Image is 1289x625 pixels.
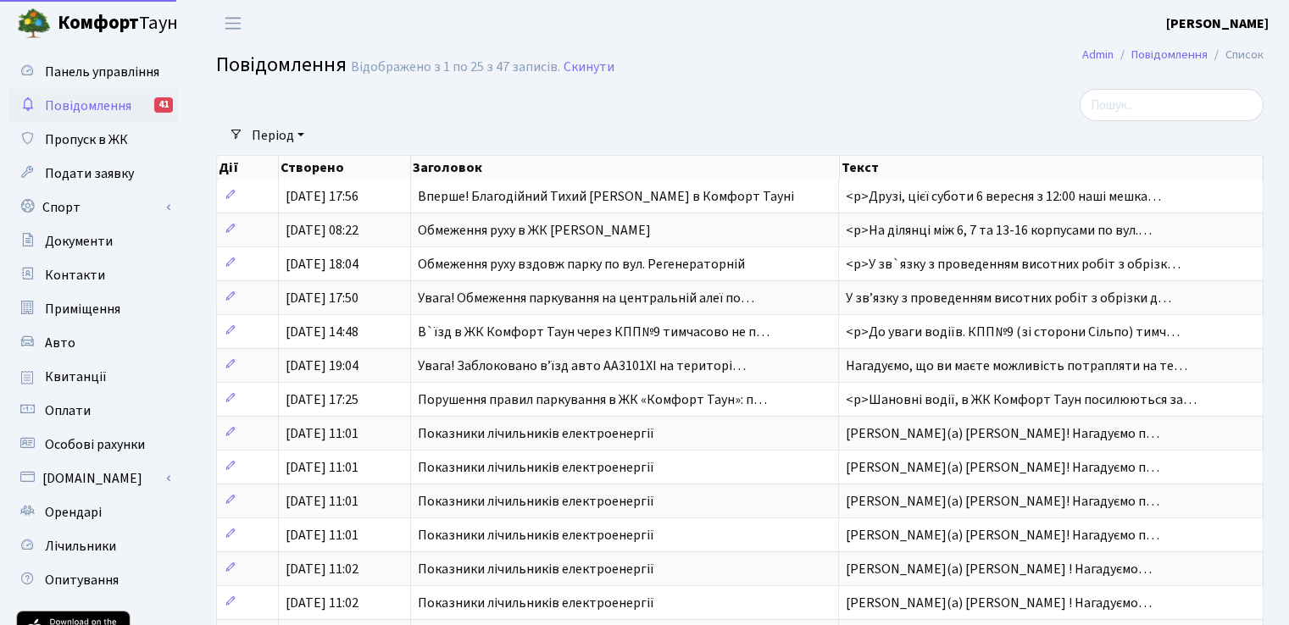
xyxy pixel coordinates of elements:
input: Пошук... [1080,89,1264,121]
button: Переключити навігацію [212,9,254,37]
th: Дії [217,156,279,180]
span: Контакти [45,266,105,285]
span: [PERSON_NAME](а) [PERSON_NAME]! Нагадуємо п… [846,492,1159,511]
a: Повідомлення41 [8,89,178,123]
span: [PERSON_NAME](а) [PERSON_NAME] ! Нагадуємо… [846,560,1152,578]
span: Показники лічильників електроенергії [418,526,654,545]
span: Обмеження руху вздовж парку по вул. Регенераторній [418,255,745,274]
span: Лічильники [45,537,116,556]
span: [DATE] 19:04 [286,357,358,375]
span: [DATE] 17:50 [286,289,358,307]
a: Подати заявку [8,157,178,191]
a: Період [245,121,311,150]
a: Авто [8,326,178,360]
a: Пропуск в ЖК [8,123,178,157]
span: [DATE] 11:02 [286,594,358,612]
a: Спорт [8,191,178,224]
span: Подати заявку [45,164,134,183]
span: [DATE] 11:01 [286,424,358,443]
a: Скинути [564,59,614,75]
div: Відображено з 1 по 25 з 47 записів. [351,59,560,75]
a: Admin [1082,46,1114,64]
th: Створено [279,156,412,180]
span: Показники лічильників електроенергії [418,594,654,612]
span: Повідомлення [216,50,347,80]
div: 41 [154,97,173,113]
span: Оплати [45,401,91,420]
span: У звʼязку з проведенням висотних робіт з обрізки д… [846,289,1171,307]
span: [DATE] 17:25 [286,390,358,409]
span: <p>Шановні водії, в ЖК Комфорт Таун посилюються за… [846,390,1197,409]
a: Опитування [8,563,178,597]
span: [DATE] 17:56 [286,187,358,206]
span: Документи [45,232,113,251]
span: Пропуск в ЖК [45,130,128,149]
a: Оплати [8,394,178,428]
a: Повідомлення [1131,46,1208,64]
a: Документи [8,224,178,258]
span: Показники лічильників електроенергії [418,458,654,477]
span: Приміщення [45,300,120,318]
span: [DATE] 11:01 [286,526,358,545]
span: [PERSON_NAME](а) [PERSON_NAME]! Нагадуємо п… [846,424,1159,443]
span: <p>До уваги водіїв. КПП№9 (зі сторони Сільпо) тимч… [846,323,1180,341]
span: Показники лічильників електроенергії [418,560,654,578]
span: Увага! Обмеження паркування на центральній алеї по… [418,289,754,307]
span: Порушення правил паркування в ЖК «Комфорт Таун»: п… [418,390,767,409]
span: Панель управління [45,63,159,81]
span: [DATE] 08:22 [286,221,358,240]
span: [PERSON_NAME](а) [PERSON_NAME] ! Нагадуємо… [846,594,1152,612]
span: <p>На ділянці між 6, 7 та 13-16 корпусами по вул.… [846,221,1152,240]
span: [DATE] 11:02 [286,560,358,578]
a: Контакти [8,258,178,292]
span: Таун [58,9,178,38]
span: Особові рахунки [45,435,145,454]
img: logo.png [17,7,51,41]
span: <p>Друзі, цієї суботи 6 вересня з 12:00 наші мешка… [846,187,1161,206]
span: [DATE] 11:01 [286,492,358,511]
a: Особові рахунки [8,428,178,462]
li: Список [1208,46,1264,64]
span: Вперше! Благодійний Тихий [PERSON_NAME] в Комфорт Тауні [418,187,794,206]
a: Приміщення [8,292,178,326]
span: [PERSON_NAME](а) [PERSON_NAME]! Нагадуємо п… [846,458,1159,477]
span: Авто [45,334,75,352]
span: [PERSON_NAME](а) [PERSON_NAME]! Нагадуємо п… [846,526,1159,545]
span: Увага! Заблоковано вʼїзд авто АА3101ХІ на територі… [418,357,746,375]
span: Обмеження руху в ЖК [PERSON_NAME] [418,221,651,240]
th: Заголовок [411,156,840,180]
span: [DATE] 14:48 [286,323,358,341]
a: Панель управління [8,55,178,89]
span: Орендарі [45,503,102,522]
span: В`їзд в ЖК Комфорт Таун через КПП№9 тимчасово не п… [418,323,770,341]
a: [PERSON_NAME] [1166,14,1269,34]
a: Лічильники [8,529,178,563]
span: Показники лічильників електроенергії [418,492,654,511]
span: [DATE] 11:01 [286,458,358,477]
a: Орендарі [8,495,178,529]
a: Квитанції [8,360,178,394]
span: <p>У зв`язку з проведенням висотних робіт з обрізк… [846,255,1181,274]
span: Нагадуємо, що ви маєте можливість потрапляти на те… [846,357,1187,375]
th: Текст [840,156,1264,180]
a: [DOMAIN_NAME] [8,462,178,495]
span: Показники лічильників електроенергії [418,424,654,443]
span: Квитанції [45,368,107,386]
b: Комфорт [58,9,139,36]
span: [DATE] 18:04 [286,255,358,274]
b: [PERSON_NAME] [1166,14,1269,33]
span: Опитування [45,571,119,589]
nav: breadcrumb [1057,37,1289,73]
span: Повідомлення [45,97,131,115]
